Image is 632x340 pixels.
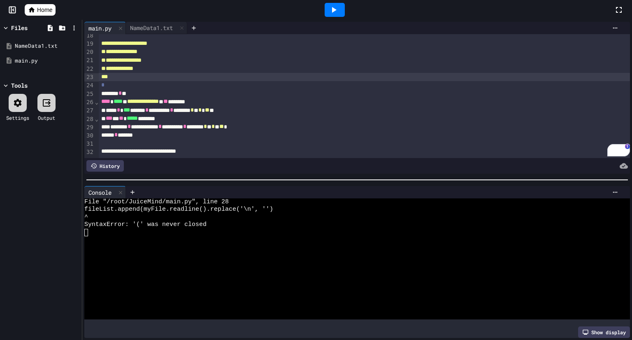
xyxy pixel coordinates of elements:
a: Home [25,4,56,16]
div: NameData1.txt [126,22,187,34]
div: Settings [6,114,29,121]
div: NameData1.txt [15,42,79,50]
div: 25 [84,90,95,98]
div: 20 [84,48,95,56]
div: 32 [84,148,95,156]
div: 26 [84,98,95,107]
div: 30 [84,132,95,140]
span: File "/root/JuiceMind/main.py", line 28 [84,198,229,206]
div: 28 [84,115,95,123]
div: 27 [84,107,95,115]
span: Fold line [95,116,99,122]
div: 23 [84,73,95,82]
span: Fold line [95,99,99,105]
span: Home [37,6,52,14]
div: Console [84,188,116,197]
div: main.py [15,57,79,65]
div: Console [84,186,126,198]
div: NameData1.txt [126,23,177,32]
div: 24 [84,82,95,90]
div: Files [11,23,28,32]
div: 19 [84,40,95,48]
div: main.py [84,24,116,33]
span: SyntaxError: '(' was never closed [84,221,207,228]
span: ^ [84,214,88,221]
div: 31 [84,140,95,148]
div: Show display [578,326,630,338]
div: main.py [84,22,126,34]
div: 29 [84,123,95,132]
div: Tools [11,81,28,90]
div: 18 [84,32,95,40]
div: History [86,160,124,172]
div: 21 [84,56,95,65]
span: fileList.append(myFile.readline().replace('\n', '') [84,206,273,213]
div: Output [38,114,55,121]
div: 22 [84,65,95,73]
